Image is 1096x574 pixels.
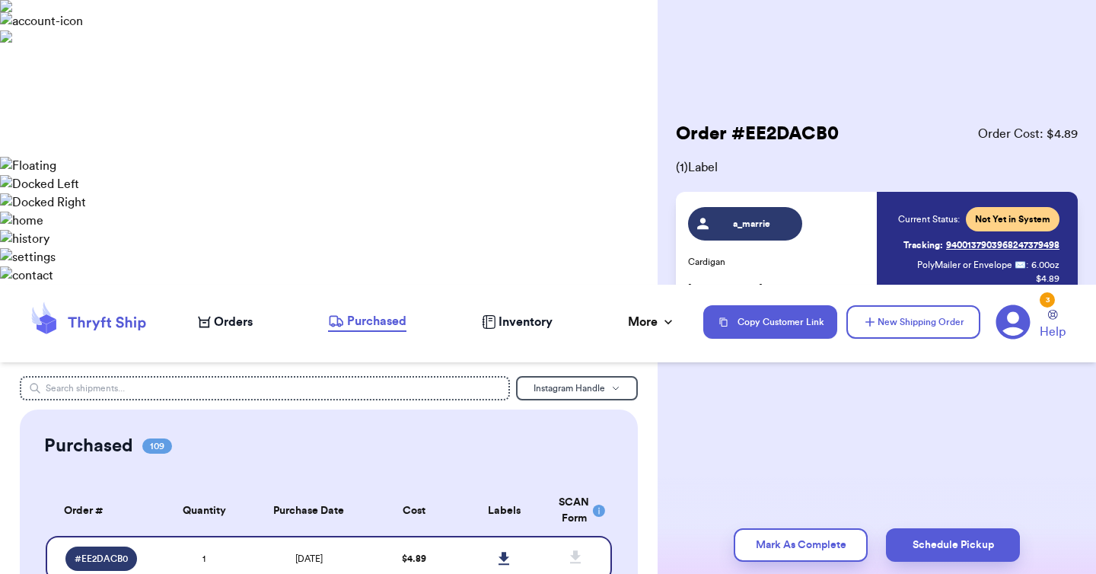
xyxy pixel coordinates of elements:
[846,305,980,339] button: New Shipping Order
[688,283,868,320] p: [STREET_ADDRESS] Dixon, CA 95620
[347,312,406,330] span: Purchased
[482,313,553,331] a: Inventory
[703,305,837,339] button: Copy Customer Link
[516,376,638,400] button: Instagram Handle
[459,486,550,536] th: Labels
[159,486,250,536] th: Quantity
[1040,323,1066,341] span: Help
[688,284,763,295] span: [PERSON_NAME]
[44,434,133,458] h2: Purchased
[1040,292,1055,308] div: 3
[250,486,368,536] th: Purchase Date
[328,312,406,332] a: Purchased
[198,313,253,331] a: Orders
[886,528,1020,562] button: Schedule Pickup
[559,495,594,527] div: SCAN Form
[1040,310,1066,341] a: Help
[214,313,253,331] span: Orders
[295,554,323,563] span: [DATE]
[368,486,459,536] th: Cost
[75,553,128,565] span: # EE2DACB0
[628,313,676,331] div: More
[734,528,868,562] button: Mark As Complete
[20,376,510,400] input: Search shipments...
[142,438,172,454] span: 109
[46,486,159,536] th: Order #
[996,305,1031,340] a: 3
[202,554,205,563] span: 1
[402,554,426,563] span: $ 4.89
[499,313,553,331] span: Inventory
[534,384,605,393] span: Instagram Handle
